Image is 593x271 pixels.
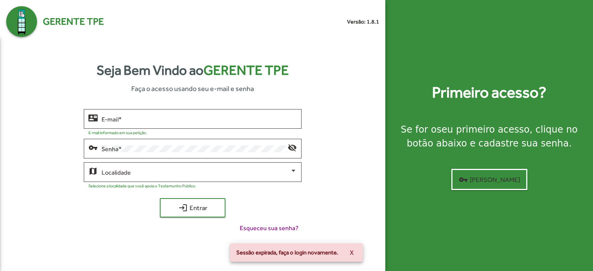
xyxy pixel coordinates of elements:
[178,203,188,212] mat-icon: login
[288,143,297,152] mat-icon: visibility_off
[131,83,254,94] span: Faça o acesso usando seu e-mail e senha
[167,201,219,215] span: Entrar
[451,169,527,190] button: [PERSON_NAME]
[437,124,530,135] strong: seu primeiro acesso
[43,14,104,29] span: Gerente TPE
[350,246,354,259] span: X
[88,130,147,135] mat-hint: E-mail informado em sua petição.
[97,60,289,81] strong: Seja Bem Vindo ao
[347,18,379,26] small: Versão: 1.8.1
[236,249,338,256] span: Sessão expirada, faça o login novamente.
[88,113,98,122] mat-icon: contact_mail
[88,183,196,188] mat-hint: Selecione a localidade que você apoia o Testemunho Público.
[459,173,520,187] span: [PERSON_NAME]
[459,175,468,184] mat-icon: vpn_key
[240,224,298,233] span: Esqueceu sua senha?
[432,81,546,104] strong: Primeiro acesso?
[88,166,98,175] mat-icon: map
[160,198,225,217] button: Entrar
[344,246,360,259] button: X
[88,143,98,152] mat-icon: vpn_key
[395,123,584,150] div: Se for o , clique no botão abaixo e cadastre sua senha.
[6,6,37,37] img: Logo Gerente
[203,62,289,78] span: Gerente TPE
